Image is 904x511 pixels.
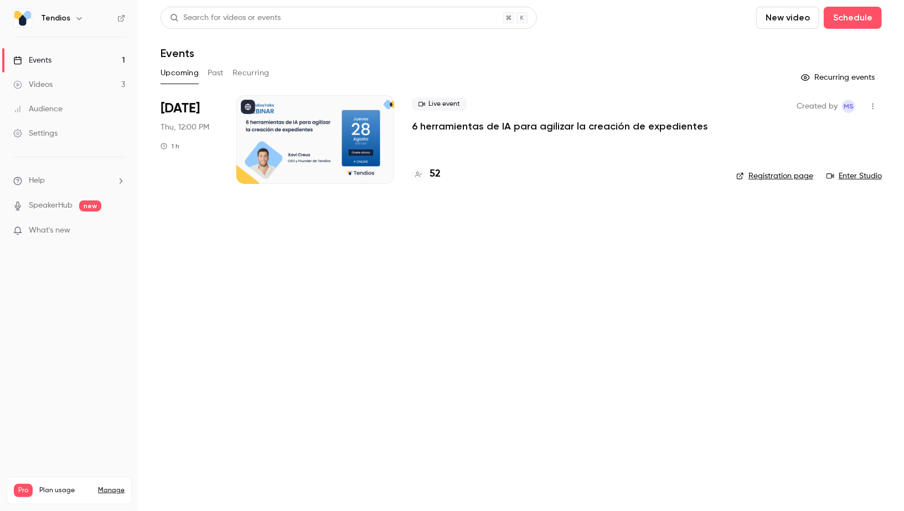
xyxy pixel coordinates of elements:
[756,7,819,29] button: New video
[161,142,179,151] div: 1 h
[13,79,53,90] div: Videos
[13,55,51,66] div: Events
[13,128,58,139] div: Settings
[233,64,270,82] button: Recurring
[13,175,125,187] li: help-dropdown-opener
[39,486,91,495] span: Plan usage
[797,100,838,113] span: Created by
[796,69,882,86] button: Recurring events
[14,484,33,497] span: Pro
[208,64,224,82] button: Past
[412,120,708,133] a: 6 herramientas de IA para agilizar la creación de expedientes
[161,100,200,117] span: [DATE]
[170,12,281,24] div: Search for videos or events
[79,200,101,211] span: new
[29,175,45,187] span: Help
[161,122,209,133] span: Thu, 12:00 PM
[736,171,813,182] a: Registration page
[842,100,855,113] span: Maria Serra
[824,7,882,29] button: Schedule
[14,9,32,27] img: Tendios
[161,64,199,82] button: Upcoming
[41,13,70,24] h6: Tendios
[430,167,441,182] h4: 52
[29,225,70,236] span: What's new
[29,200,73,211] a: SpeakerHub
[161,47,194,60] h1: Events
[13,104,63,115] div: Audience
[826,171,882,182] a: Enter Studio
[412,97,467,111] span: Live event
[844,100,854,113] span: MS
[161,95,219,184] div: Aug 28 Thu, 12:00 PM (Europe/Madrid)
[98,486,125,495] a: Manage
[412,167,441,182] a: 52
